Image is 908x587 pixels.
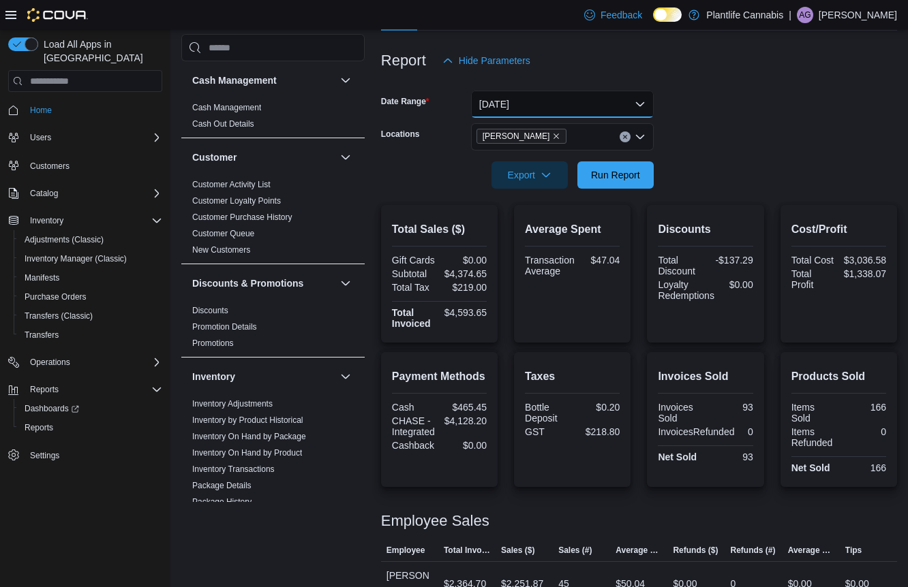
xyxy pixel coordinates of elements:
div: $3,036.58 [841,255,886,266]
a: Customer Purchase History [192,212,292,222]
div: Gift Cards [392,255,437,266]
button: Catalog [3,184,168,203]
h3: Discounts & Promotions [192,276,303,290]
div: GST [525,426,570,437]
span: Transfers [19,327,162,343]
div: Ashley Godkin [797,7,813,23]
div: -$137.29 [708,255,753,266]
strong: Net Sold [791,462,830,473]
strong: Total Invoiced [392,307,431,329]
span: Inventory Manager (Classic) [19,251,162,267]
div: Invoices Sold [658,402,703,424]
span: Package History [192,496,252,507]
span: Sales (#) [558,545,592,556]
span: Transfers (Classic) [19,308,162,324]
h3: Cash Management [192,74,277,87]
a: Discounts [192,306,228,315]
h2: Invoices Sold [658,368,753,385]
a: Dashboards [19,400,85,417]
div: 166 [841,402,886,413]
a: Transfers (Classic) [19,308,98,324]
button: Inventory [3,211,168,230]
div: InvoicesRefunded [658,426,734,437]
span: Catalog [30,188,58,199]
button: Home [3,100,168,120]
button: Discounts & Promotions [337,275,354,291]
h3: Employee Sales [381,513,489,529]
a: Manifests [19,270,65,286]
div: $219.00 [442,282,487,293]
span: Load All Apps in [GEOGRAPHIC_DATA] [38,37,162,65]
div: Loyalty Redemptions [658,279,714,301]
span: Manifests [19,270,162,286]
span: AG [799,7,811,23]
span: Settings [30,450,59,461]
img: Cova [27,8,88,22]
button: Inventory [337,368,354,385]
p: | [789,7,791,23]
div: 0 [841,426,886,437]
span: Sales ($) [501,545,534,556]
span: Tips [845,545,862,556]
a: Package Details [192,481,252,490]
a: Customer Queue [192,229,254,238]
a: Inventory by Product Historical [192,415,303,425]
div: $47.04 [580,255,620,266]
div: 93 [708,451,753,462]
div: $1,338.07 [841,268,886,279]
span: Customer Purchase History [192,212,292,223]
a: Cash Management [192,103,261,112]
h2: Payment Methods [392,368,487,385]
span: Home [30,105,52,116]
div: Transaction Average [525,255,575,276]
span: Purchase Orders [25,291,87,302]
span: Feedback [601,8,642,22]
span: Inventory by Product Historical [192,415,303,426]
div: $4,593.65 [442,307,487,318]
span: Hide Parameters [459,54,530,67]
span: Purchase Orders [19,289,162,305]
span: Reports [30,384,59,395]
button: Users [3,128,168,147]
button: Operations [25,354,76,370]
span: Average Sale [616,545,662,556]
span: Transfers [25,330,59,340]
span: Users [25,129,162,146]
button: Users [25,129,57,146]
span: Inventory On Hand by Product [192,447,302,458]
a: Transfers [19,327,64,343]
button: Clear input [620,131,631,142]
span: Reports [25,422,53,433]
div: $0.00 [720,279,753,290]
div: Items Refunded [791,426,836,448]
button: Cash Management [192,74,335,87]
a: New Customers [192,245,250,255]
span: Inventory On Hand by Package [192,431,306,442]
span: Dashboards [19,400,162,417]
h2: Total Sales ($) [392,221,487,238]
span: [PERSON_NAME] [483,129,550,143]
h2: Discounts [658,221,753,238]
span: Home [25,101,162,118]
button: Discounts & Promotions [192,276,335,290]
button: Transfers [14,326,168,345]
strong: Net Sold [658,451,697,462]
button: Manifests [14,268,168,287]
h2: Taxes [525,368,620,385]
span: Inventory Transactions [192,464,275,475]
button: Settings [3,445,168,465]
div: Cashback [392,440,437,451]
a: Customer Activity List [192,180,271,189]
a: Inventory On Hand by Product [192,448,302,458]
a: Feedback [579,1,648,29]
div: $0.00 [442,440,487,451]
a: Inventory Adjustments [192,399,273,409]
a: Dashboards [14,399,168,418]
div: Bottle Deposit [525,402,570,424]
p: [PERSON_NAME] [819,7,897,23]
button: Inventory Manager (Classic) [14,249,168,268]
span: Average Refund [788,545,834,556]
button: [DATE] [471,91,654,118]
button: Catalog [25,185,63,202]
